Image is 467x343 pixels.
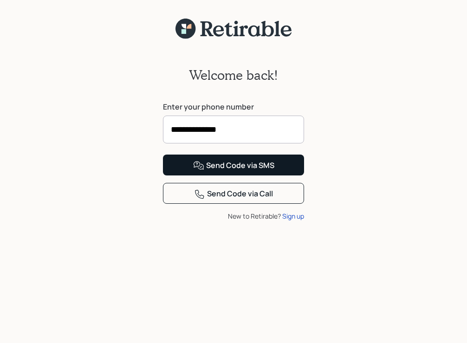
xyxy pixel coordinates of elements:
div: New to Retirable? [163,211,304,221]
button: Send Code via SMS [163,155,304,175]
button: Send Code via Call [163,183,304,204]
label: Enter your phone number [163,102,304,112]
h2: Welcome back! [189,67,278,83]
div: Sign up [282,211,304,221]
div: Send Code via Call [194,188,273,200]
div: Send Code via SMS [193,160,274,171]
